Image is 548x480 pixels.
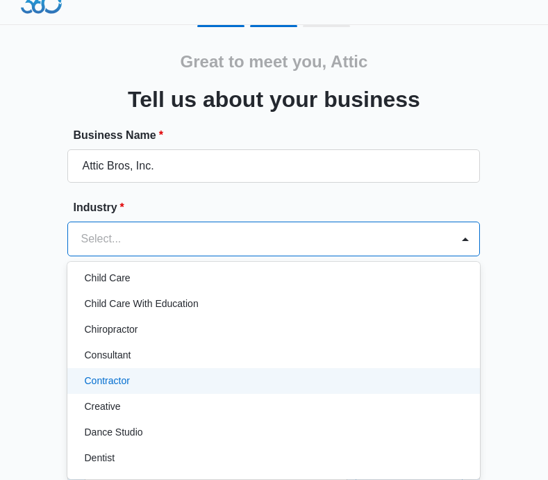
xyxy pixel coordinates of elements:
p: Contractor [84,374,129,388]
p: Child Care With Education [84,297,198,311]
input: e.g. Jane's Plumbing [67,149,480,183]
p: Dance Studio [84,425,142,440]
h2: Great to meet you, Attic [181,49,368,74]
label: Industry [73,199,485,216]
p: Chiropractor [84,322,138,337]
p: Child Care [84,271,130,285]
p: Creative [84,399,120,414]
h3: Tell us about your business [128,83,420,116]
p: Dentist [84,451,115,465]
label: Business Name [73,127,485,144]
p: Consultant [84,348,131,363]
